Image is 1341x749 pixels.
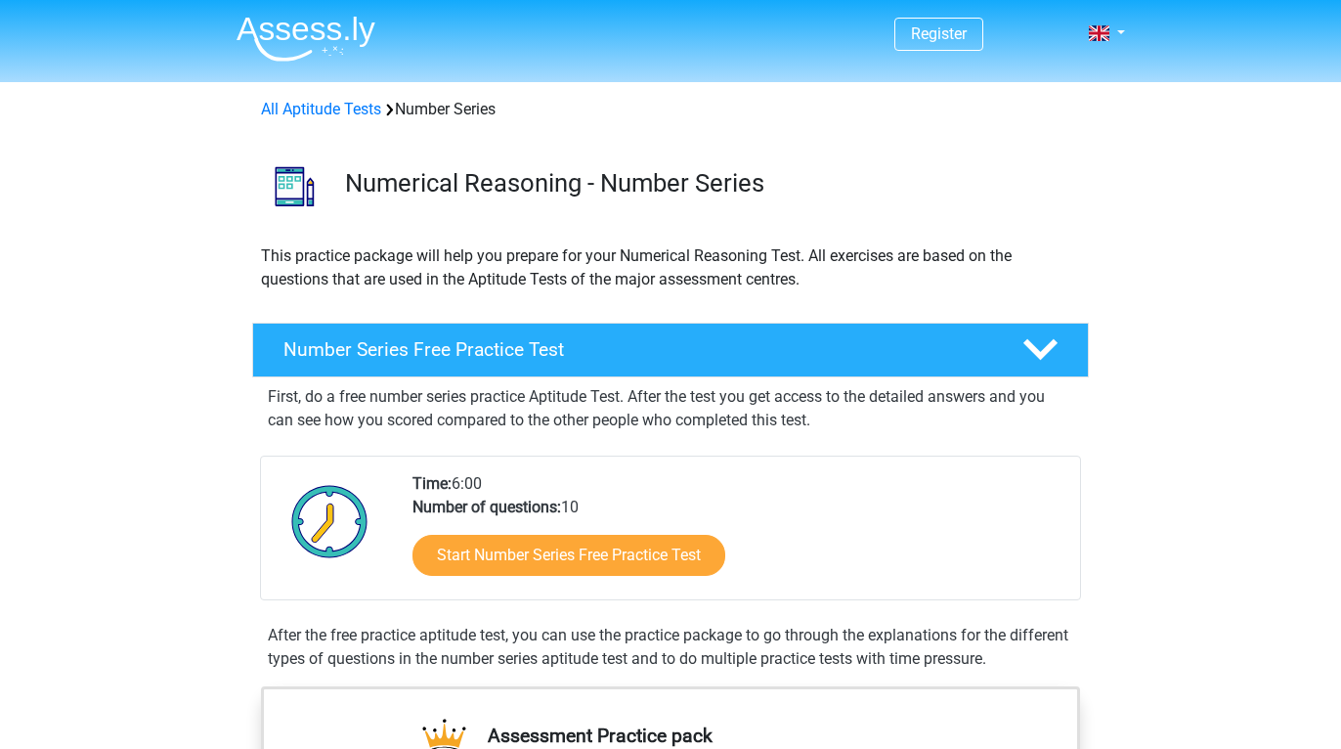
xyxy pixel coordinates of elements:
h3: Numerical Reasoning - Number Series [345,168,1073,198]
b: Number of questions: [412,498,561,516]
p: This practice package will help you prepare for your Numerical Reasoning Test. All exercises are ... [261,244,1080,291]
img: Clock [281,472,379,570]
a: Number Series Free Practice Test [244,323,1097,377]
a: Register [911,24,967,43]
div: After the free practice aptitude test, you can use the practice package to go through the explana... [260,624,1081,671]
h4: Number Series Free Practice Test [283,338,991,361]
img: Assessly [237,16,375,62]
p: First, do a free number series practice Aptitude Test. After the test you get access to the detai... [268,385,1073,432]
img: number series [253,145,336,228]
div: Number Series [253,98,1088,121]
a: All Aptitude Tests [261,100,381,118]
a: Start Number Series Free Practice Test [412,535,725,576]
div: 6:00 10 [398,472,1079,599]
b: Time: [412,474,452,493]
